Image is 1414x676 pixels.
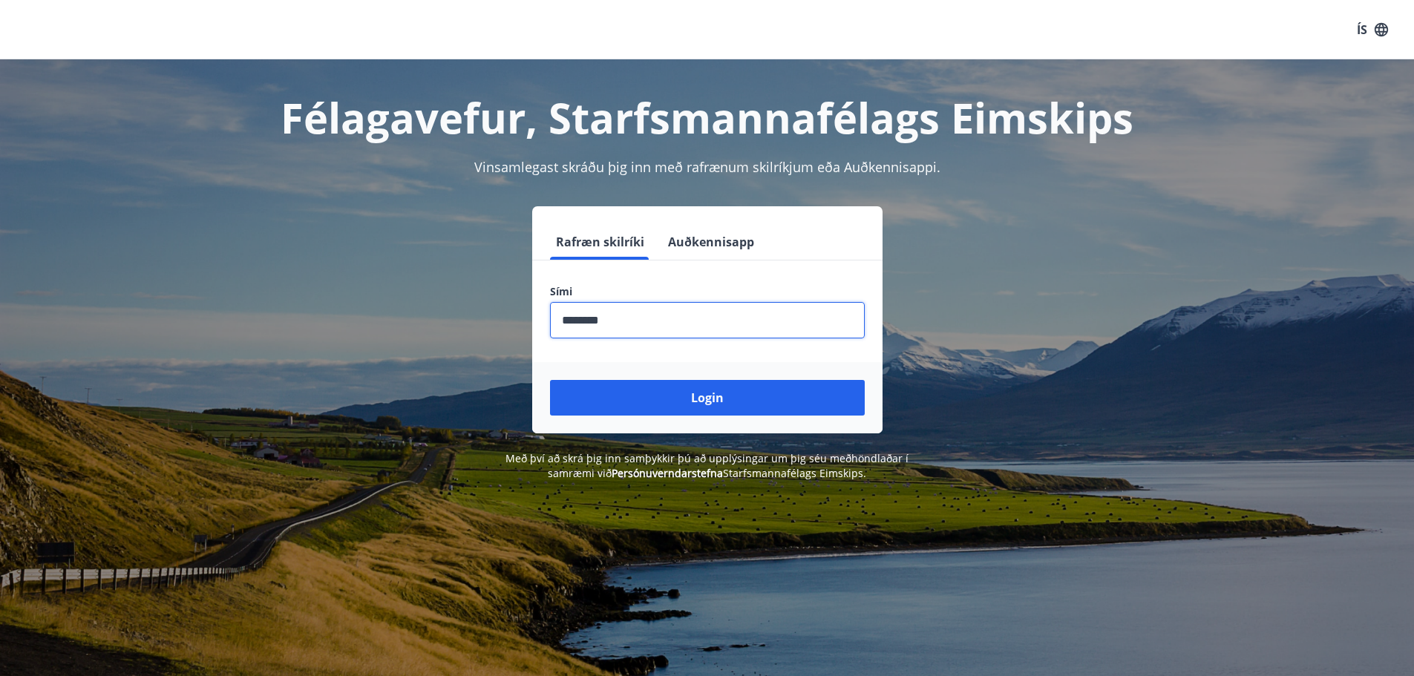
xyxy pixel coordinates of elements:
[550,284,865,299] label: Sími
[474,158,940,176] span: Vinsamlegast skráðu þig inn með rafrænum skilríkjum eða Auðkennisappi.
[1349,16,1396,43] button: ÍS
[505,451,909,480] span: Með því að skrá þig inn samþykkir þú að upplýsingar um þig séu meðhöndlaðar í samræmi við Starfsm...
[662,224,760,260] button: Auðkennisapp
[550,380,865,416] button: Login
[550,224,650,260] button: Rafræn skilríki
[612,466,723,480] a: Persónuverndarstefna
[191,89,1224,145] h1: Félagavefur, Starfsmannafélags Eimskips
